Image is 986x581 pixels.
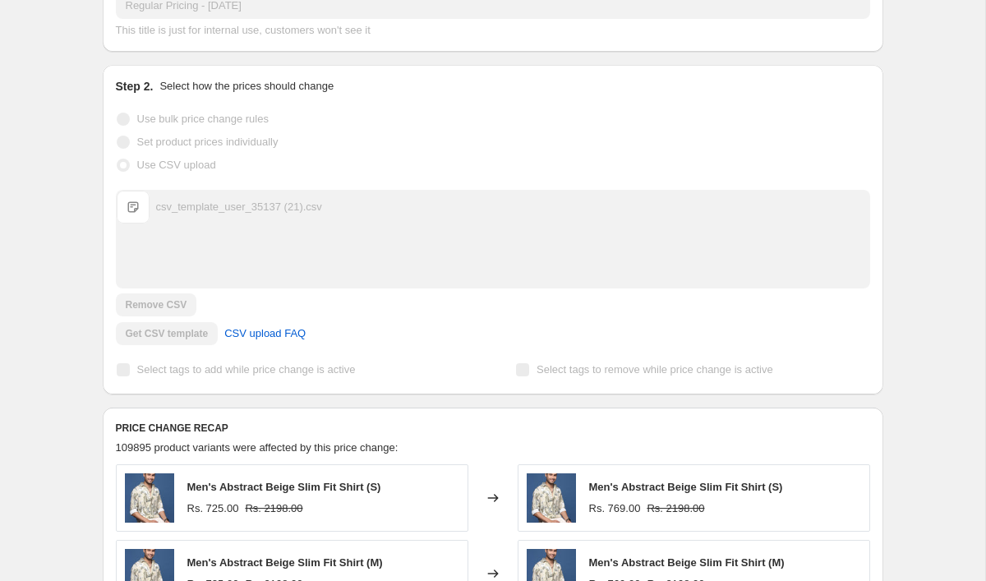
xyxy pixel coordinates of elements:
img: Peace-2815_Beige_1_2d1da426-dc84-443e-875f-c1cb9c14d430_80x.jpg [125,473,174,523]
span: Use bulk price change rules [137,113,269,125]
span: Men's Abstract Beige Slim Fit Shirt (S) [187,481,381,493]
a: CSV upload FAQ [214,320,316,347]
strike: Rs. 2198.00 [245,500,302,517]
h2: Step 2. [116,78,154,95]
div: Rs. 769.00 [589,500,641,517]
h6: PRICE CHANGE RECAP [116,422,870,435]
span: Select tags to add while price change is active [137,363,356,376]
img: Peace-2815_Beige_1_2d1da426-dc84-443e-875f-c1cb9c14d430_80x.jpg [527,473,576,523]
strike: Rs. 2198.00 [647,500,704,517]
span: 109895 product variants were affected by this price change: [116,441,399,454]
span: Use CSV upload [137,159,216,171]
span: CSV upload FAQ [224,325,306,342]
span: Set product prices individually [137,136,279,148]
span: Men's Abstract Beige Slim Fit Shirt (M) [589,556,785,569]
span: Men's Abstract Beige Slim Fit Shirt (M) [187,556,383,569]
span: This title is just for internal use, customers won't see it [116,24,371,36]
span: Men's Abstract Beige Slim Fit Shirt (S) [589,481,783,493]
div: csv_template_user_35137 (21).csv [156,199,322,215]
span: Select tags to remove while price change is active [537,363,773,376]
div: Rs. 725.00 [187,500,239,517]
p: Select how the prices should change [159,78,334,95]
